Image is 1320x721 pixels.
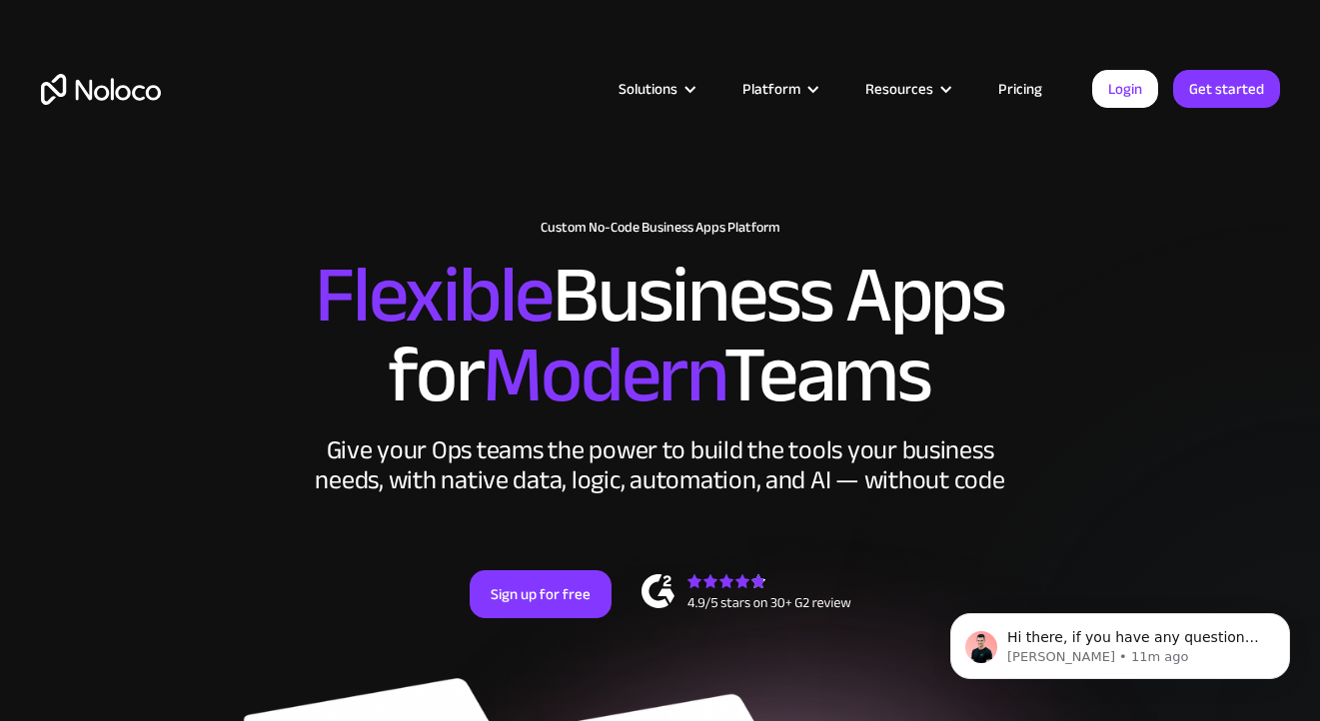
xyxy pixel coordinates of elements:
[973,76,1067,102] a: Pricing
[315,221,553,369] span: Flexible
[41,220,1280,236] h1: Custom No-Code Business Apps Platform
[483,301,723,449] span: Modern
[742,76,800,102] div: Platform
[717,76,840,102] div: Platform
[920,571,1320,711] iframe: Intercom notifications message
[619,76,677,102] div: Solutions
[840,76,973,102] div: Resources
[594,76,717,102] div: Solutions
[1092,70,1158,108] a: Login
[311,435,1010,495] div: Give your Ops teams the power to build the tools your business needs, with native data, logic, au...
[41,256,1280,415] h2: Business Apps for Teams
[41,74,161,105] a: home
[865,76,933,102] div: Resources
[1173,70,1280,108] a: Get started
[470,570,612,618] a: Sign up for free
